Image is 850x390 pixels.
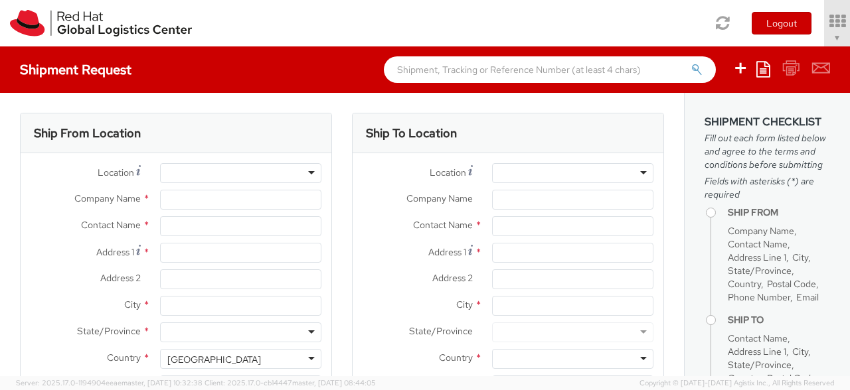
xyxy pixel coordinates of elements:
[77,325,141,337] span: State/Province
[10,10,192,36] img: rh-logistics-00dfa346123c4ec078e1.svg
[728,238,788,250] span: Contact Name
[792,251,808,263] span: City
[728,251,786,263] span: Address Line 1
[98,166,134,178] span: Location
[728,346,786,357] span: Address Line 1
[705,131,830,171] span: Fill out each form listed below and agree to the terms and conditions before submitting
[107,352,141,363] span: Country
[96,246,134,258] span: Address 1
[20,62,131,77] h4: Shipment Request
[767,278,816,290] span: Postal Code
[413,219,473,231] span: Contact Name
[205,378,376,387] span: Client: 2025.17.0-cb14447
[432,272,473,284] span: Address 2
[705,116,830,128] h3: Shipment Checklist
[122,378,203,387] span: master, [DATE] 10:32:38
[728,278,761,290] span: Country
[728,332,788,344] span: Contact Name
[439,352,473,363] span: Country
[409,325,473,337] span: State/Province
[767,372,816,384] span: Postal Code
[74,192,141,204] span: Company Name
[81,219,141,231] span: Contact Name
[292,378,376,387] span: master, [DATE] 08:44:05
[796,291,819,303] span: Email
[792,346,808,357] span: City
[124,298,141,310] span: City
[728,359,792,371] span: State/Province
[16,378,203,387] span: Server: 2025.17.0-1194904eeae
[752,12,811,34] button: Logout
[167,353,261,366] div: [GEOGRAPHIC_DATA]
[428,246,466,258] span: Address 1
[705,174,830,201] span: Fields with asterisks (*) are required
[430,166,466,178] span: Location
[728,208,830,218] h4: Ship From
[639,378,834,389] span: Copyright © [DATE]-[DATE] Agistix Inc., All Rights Reserved
[366,127,457,140] h3: Ship To Location
[728,291,790,303] span: Phone Number
[34,127,141,140] h3: Ship From Location
[456,298,473,310] span: City
[728,225,794,237] span: Company Name
[384,56,716,83] input: Shipment, Tracking or Reference Number (at least 4 chars)
[833,32,841,43] span: ▼
[100,272,141,284] span: Address 2
[728,315,830,325] h4: Ship To
[406,192,473,204] span: Company Name
[728,265,792,277] span: State/Province
[728,372,761,384] span: Country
